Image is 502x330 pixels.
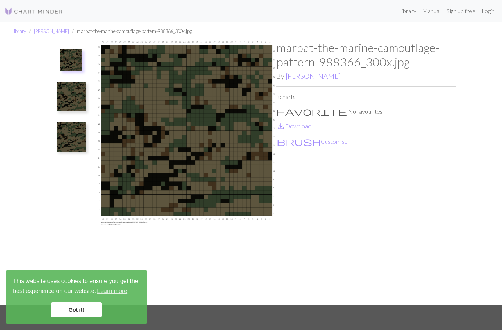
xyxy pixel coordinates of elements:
a: dismiss cookie message [51,302,102,317]
img: marpat-the-marine-camouflage-pattern-988366_300x.jpg [60,49,82,71]
i: Download [276,122,285,131]
span: favorite [276,106,347,117]
img: Copy of marpat-the-marine-camouflage-pattern-988366_300x.jpg [57,122,86,152]
a: learn more about cookies [96,286,128,297]
h2: By [276,72,456,80]
a: Login [478,4,498,18]
img: marpat-the-marine-camouflage-pattern-988366_300x.jpg [97,41,276,305]
h1: marpat-the-marine-camouflage-pattern-988366_300x.jpg [276,41,456,69]
i: Favourite [276,107,347,116]
a: Library [395,4,419,18]
img: Logo [4,7,63,16]
a: Sign up free [444,4,478,18]
button: CustomiseCustomise [276,137,348,146]
li: marpat-the-marine-camouflage-pattern-988366_300x.jpg [69,28,192,35]
img: Copy of marpat-the-marine-camouflage-pattern-988366_300x.jpg [57,82,86,111]
a: [PERSON_NAME] [286,72,341,80]
div: cookieconsent [6,270,147,324]
a: DownloadDownload [276,122,311,129]
i: Customise [277,137,321,146]
span: This website uses cookies to ensure you get the best experience on our website. [13,277,140,297]
p: 3 charts [276,92,456,101]
span: brush [277,136,321,147]
a: Library [12,28,26,34]
a: Manual [419,4,444,18]
p: No favourites [276,107,456,116]
span: save_alt [276,121,285,131]
a: [PERSON_NAME] [34,28,69,34]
